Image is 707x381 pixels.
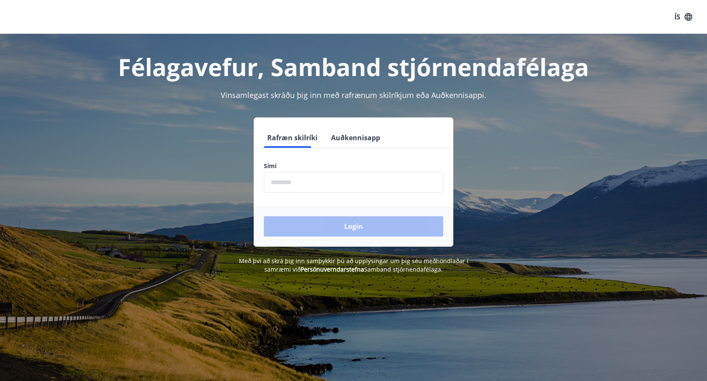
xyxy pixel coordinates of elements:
a: Persónuverndarstefna [301,265,364,273]
button: Auðkennisapp [328,128,384,148]
span: Með því að skrá þig inn samþykkir þú að upplýsingar um þig séu meðhöndlaðar í samræmi við Samband... [239,257,469,273]
button: Rafræn skilríki [264,128,321,148]
h1: Félagavefur, Samband stjórnendafélaga [59,51,648,83]
label: Sími [264,162,443,170]
span: Vinsamlegast skráðu þig inn með rafrænum skilríkjum eða Auðkennisappi. [221,90,486,100]
button: ÍS [670,9,697,24]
